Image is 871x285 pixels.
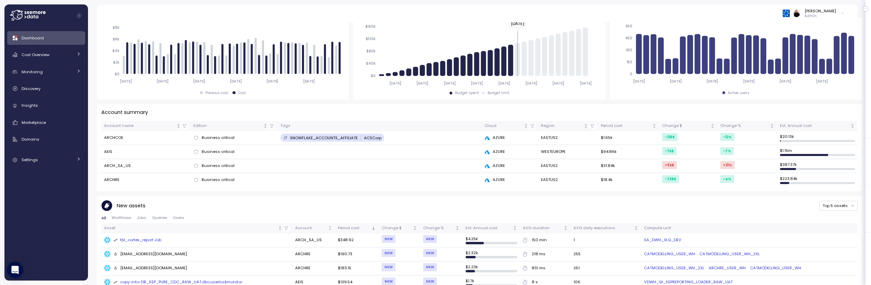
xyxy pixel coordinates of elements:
tspan: [DATE] [444,81,456,86]
div: -216 $ [662,133,678,141]
div: Change % [423,225,454,231]
div: AZURE [484,149,535,155]
tspan: [DATE] [552,81,564,86]
td: EASTUS2 [538,131,598,145]
span: Business critical [202,135,235,141]
th: AVG daily executionsNot sorted [571,223,641,233]
th: Period costNot sorted [598,121,659,131]
img: ALV-UjVuzDhcbDV2v4TkHSnB-yimbgZlK-otz6VDG6TdRWXKM_JnXxtzOoyy6gz5FgM7FZ9Ry1jVZmqxU2ZHo1nxzYRFqoKoY... [793,10,800,17]
a: Dashboard [7,31,85,45]
a: CATMODELLING_USER_WH_2XL [699,251,760,257]
tspan: [DATE] [303,79,315,83]
div: Not sorted [770,124,774,128]
div: Change $ [382,225,412,231]
tspan: [DATE] [156,79,168,83]
tspan: 600 [625,24,632,28]
div: Open Intercom Messenger [7,262,23,278]
span: Discovery [22,86,40,91]
th: Est. Annual costNot sorted [463,223,520,233]
th: CloudNot sorted [482,121,539,131]
a: Settings [7,153,85,167]
div: Not sorted [455,226,460,231]
span: Jobs [137,216,146,220]
div: -4 % [720,175,734,183]
div: Not sorted [850,124,855,128]
div: Est. Annual cost [466,225,512,231]
span: Cost Overview [22,52,49,57]
div: +5k $ [662,161,677,169]
tspan: 450 [625,36,632,40]
div: Not sorted [278,226,282,231]
th: Account nameNot sorted [101,121,191,131]
div: Not sorted [710,124,715,128]
span: All [101,216,106,220]
th: RegionNot sorted [538,121,598,131]
tspan: $2k [113,60,119,65]
div: Not sorted [583,124,588,128]
span: Queries [152,216,167,220]
div: NEW [382,263,395,271]
span: Worfklows [112,216,131,220]
span: Monitoring [22,69,43,75]
td: $31.84k [598,159,659,173]
td: ARCHRE [292,261,335,275]
div: NEW [382,249,395,257]
button: Collapse navigation [75,13,84,18]
span: Dashboard [22,35,44,41]
th: Change %Not sorted [420,223,463,233]
div: Tags [280,123,479,129]
th: Change %Not sorted [718,121,777,131]
td: $183.15 [335,261,379,275]
a: CATMODELLING_USER_WH [644,251,695,257]
tspan: $8k [112,25,119,30]
a: Domains [7,132,85,146]
div: Not sorted [523,124,528,128]
div: 218 ms [532,251,545,257]
span: Domains [22,137,39,142]
tspan: [DATE] [706,79,718,83]
td: EASTUS2 [538,173,598,187]
div: Budget spent [455,91,479,95]
tspan: [DATE] [580,81,592,86]
div: Not sorted [413,226,417,231]
div: Change % [720,123,769,129]
th: Change $Not sorted [379,223,420,233]
td: $1.65k [598,131,659,145]
div: [EMAIL_ADDRESS][DOMAIN_NAME] [114,251,187,257]
span: Insights [22,103,38,108]
tspan: [DATE] [498,81,510,86]
div: Not sorted [513,226,517,231]
div: Region [541,123,582,129]
div: Account name [104,123,175,129]
td: $ 2.23k [463,261,520,275]
tspan: $120k [366,37,376,41]
td: $94.86k [598,145,659,159]
tspan: 150 [626,60,632,64]
a: Discovery [7,82,85,95]
tspan: [DATE] [389,81,401,86]
div: Not sorted [652,124,657,128]
td: WESTEUROPE [538,145,598,159]
td: 255 [571,247,641,261]
div: Period cost [338,225,370,231]
td: $18.4k [598,173,659,187]
p: New assets [117,202,146,210]
button: Top 5 assets [819,201,858,211]
span: Users [173,216,184,220]
a: Cost Overview [7,48,85,62]
a: Monitoring [7,65,85,79]
tspan: [DATE] [817,79,829,83]
div: NEW [423,235,437,243]
td: $190.73 [335,247,379,261]
tspan: 0 [630,72,632,76]
div: Cloud [484,123,523,129]
div: +21 % [720,161,735,169]
tspan: [DATE] [743,79,755,83]
span: Business critical [202,163,235,169]
div: NEW [382,235,395,243]
tspan: $80k [366,49,376,53]
th: Est. Annual costNot sorted [777,121,858,131]
div: Change $ [662,123,709,129]
tspan: [DATE] [670,79,682,83]
div: AVG daily executions [573,225,633,231]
